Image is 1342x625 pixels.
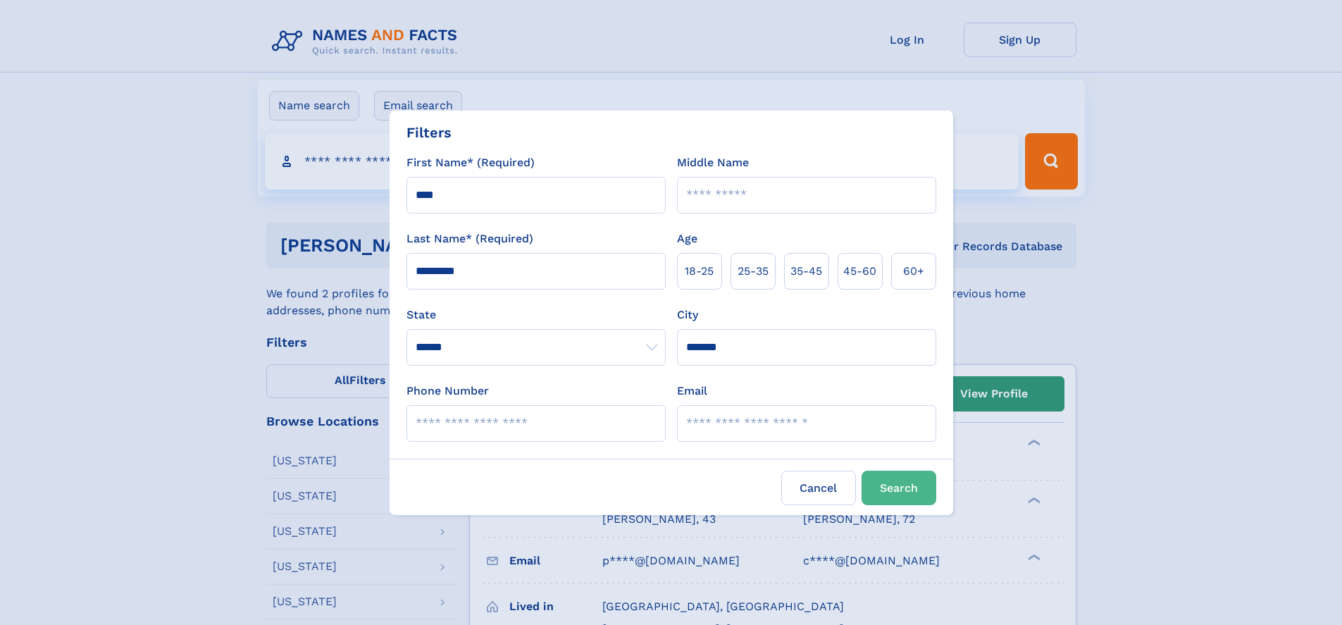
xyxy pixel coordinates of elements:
[406,383,489,400] label: Phone Number
[790,263,822,280] span: 35‑45
[685,263,714,280] span: 18‑25
[781,471,856,505] label: Cancel
[406,307,666,323] label: State
[677,154,749,171] label: Middle Name
[738,263,769,280] span: 25‑35
[677,230,697,247] label: Age
[862,471,936,505] button: Search
[843,263,876,280] span: 45‑60
[677,307,698,323] label: City
[406,122,452,143] div: Filters
[406,154,535,171] label: First Name* (Required)
[406,230,533,247] label: Last Name* (Required)
[677,383,707,400] label: Email
[903,263,924,280] span: 60+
